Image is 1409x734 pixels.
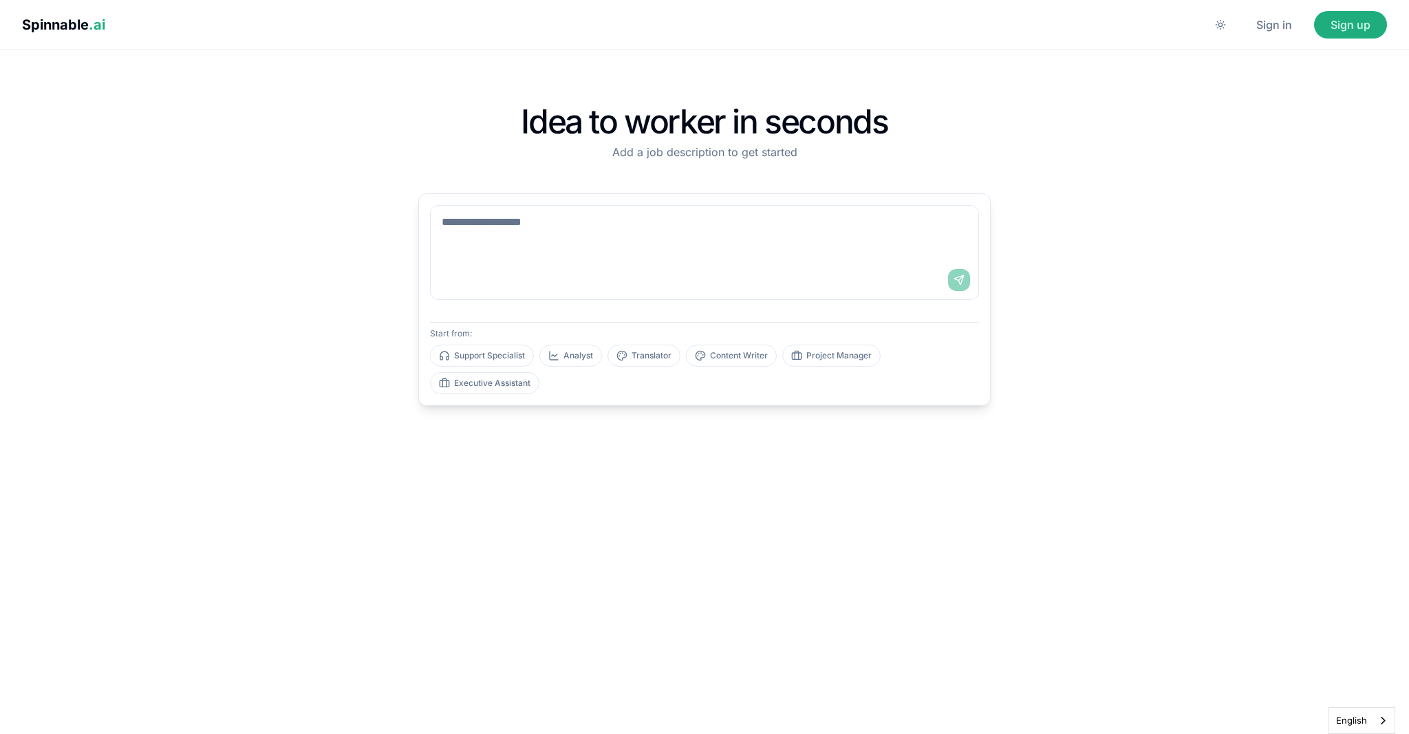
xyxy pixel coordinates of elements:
button: Sign up [1314,11,1387,39]
button: Sign in [1240,11,1309,39]
span: .ai [89,17,105,33]
button: Executive Assistant [430,372,539,394]
button: Content Writer [686,345,777,367]
p: Add a job description to get started [418,144,991,160]
button: Project Manager [782,345,881,367]
p: Start from: [430,328,979,339]
a: English [1329,708,1395,733]
aside: Language selected: English [1329,707,1395,734]
span: Spinnable [22,17,105,33]
h1: Idea to worker in seconds [418,105,991,138]
div: Language [1329,707,1395,734]
button: Switch to dark mode [1207,11,1234,39]
button: Support Specialist [430,345,534,367]
button: Analyst [539,345,602,367]
button: Translator [607,345,680,367]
